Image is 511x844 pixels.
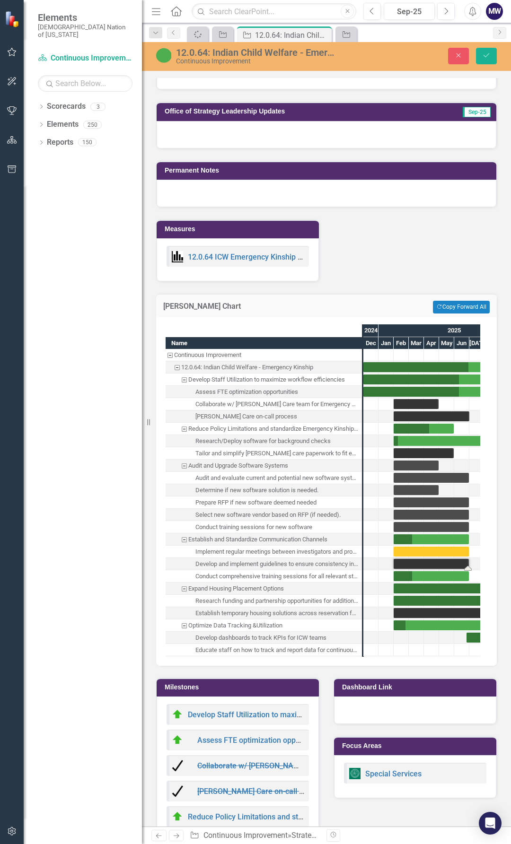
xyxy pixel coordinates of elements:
[166,546,362,558] div: Task: Start date: 2025-02-01 End date: 2025-06-30
[166,349,362,361] div: Task: Continuous Improvement Start date: 2024-12-01 End date: 2024-12-02
[469,337,485,349] div: Jul
[166,570,362,583] div: Task: Start date: 2025-02-01 End date: 2025-06-30
[349,768,361,779] img: Report
[166,607,362,619] div: Establish temporary housing solutions across reservation for optimal workflow
[172,709,183,720] img: On Target
[394,436,484,446] div: Task: Start date: 2025-02-01 End date: 2025-07-31
[166,386,362,398] div: Task: Start date: 2024-12-01 End date: 2025-07-31
[78,139,97,147] div: 150
[166,632,362,644] div: Task: Start date: 2025-06-25 End date: 2025-10-04
[195,386,298,398] div: Assess FTE optimization opportunities
[83,121,102,129] div: 250
[166,484,362,496] div: Task: Start date: 2025-02-01 End date: 2025-04-30
[166,533,362,546] div: Task: Start date: 2025-02-01 End date: 2025-06-30
[166,619,362,632] div: Task: Start date: 2025-02-01 End date: 2025-09-30
[424,337,439,349] div: Apr
[479,812,502,835] div: Open Intercom Messenger
[166,460,362,472] div: Audit and Upgrade Software Systems
[172,785,183,797] img: Completed
[384,3,435,20] button: Sep-25
[190,830,319,841] div: » »
[195,435,331,447] div: Research/Deploy software for background checks
[363,337,379,349] div: Dec
[195,546,359,558] div: Implement regular meetings between investigators and prosecutors to discuss and align on cases, l...
[166,349,362,361] div: Continuous Improvement
[165,226,314,233] h3: Measures
[165,108,428,115] h3: Office of Strategy Leadership Updates
[188,252,313,261] a: 12.0.64 ICW Emergency Kinship KPIs
[166,410,362,423] div: Task: Start date: 2025-02-01 End date: 2025-07-01
[394,448,454,458] div: Task: Start date: 2025-02-01 End date: 2025-05-31
[166,607,362,619] div: Task: Start date: 2025-02-01 End date: 2025-09-30
[394,411,469,421] div: Task: Start date: 2025-02-01 End date: 2025-07-01
[197,736,328,745] a: Assess FTE optimization opportunities
[172,760,183,771] img: Completed
[195,570,359,583] div: Conduct comprehensive training sessions for all relevant staff members.
[394,424,454,434] div: Task: Start date: 2025-02-01 End date: 2025-05-31
[195,521,312,533] div: Conduct training sessions for new software
[166,521,362,533] div: Task: Start date: 2025-02-01 End date: 2025-06-30
[188,710,387,719] a: Develop Staff Utilization to maximize workflow efficiencies
[394,571,469,581] div: Task: Start date: 2025-02-01 End date: 2025-06-30
[195,632,326,644] div: Develop dashboards to track KPIs for ICW teams
[47,137,73,148] a: Reports
[166,337,362,349] div: Name
[195,607,359,619] div: Establish temporary housing solutions across reservation for optimal workflow
[172,734,183,746] img: On Target
[166,644,362,656] div: Task: Start date: 2025-08-22 End date: 2025-10-04
[188,460,288,472] div: Audit and Upgrade Software Systems
[463,107,491,117] span: Sep-25
[166,460,362,472] div: Task: Start date: 2025-02-01 End date: 2025-04-30
[166,374,362,386] div: Task: Start date: 2024-12-01 End date: 2025-07-31
[166,361,362,374] div: 12.0.64: Indian Child Welfare - Emergency Kinship
[197,787,326,796] a: [PERSON_NAME] Care on-call process
[363,324,379,337] div: 2024
[394,461,439,470] div: Task: Start date: 2025-02-01 End date: 2025-04-30
[166,619,362,632] div: Optimize Data Tracking &Utilization
[195,644,359,656] div: Educate staff on how to track and report data for continuous improvement efforts
[439,337,454,349] div: May
[176,58,338,65] div: Continuous Improvement
[166,484,362,496] div: Determine if new software solution is needed.
[166,398,362,410] div: Task: Start date: 2025-02-01 End date: 2025-04-30
[166,386,362,398] div: Assess FTE optimization opportunities
[90,103,106,111] div: 3
[166,472,362,484] div: Task: Start date: 2025-02-01 End date: 2025-06-30
[166,558,362,570] div: Develop and implement guidelines to ensure consistency in decision-making
[166,509,362,521] div: Select new software vendor based on RFP (if needed).
[38,12,132,23] span: Elements
[195,509,341,521] div: Select new software vendor based on RFP (if needed).
[172,811,183,822] img: On Target
[166,558,362,570] div: Task: Start date: 2025-02-01 End date: 2025-06-30
[166,447,362,460] div: Tailor and simplify foster care paperwork to fit emergency kinship placement process
[188,374,345,386] div: Develop Staff Utilization to maximize workflow efficiencies
[188,533,327,546] div: Establish and Standardize Communication Channels
[166,583,362,595] div: Task: Start date: 2025-02-01 End date: 2025-09-30
[165,684,314,691] h3: Milestones
[38,23,132,39] small: [DEMOGRAPHIC_DATA] Nation of [US_STATE]
[394,399,439,409] div: Task: Start date: 2025-02-01 End date: 2025-04-30
[342,684,492,691] h3: Dashboard Link
[166,361,362,374] div: Task: Start date: 2024-12-01 End date: 2025-09-30
[166,546,362,558] div: Implement regular meetings between investigators and prosecutors to discuss and align on cases, l...
[394,522,469,532] div: Task: Start date: 2025-02-01 End date: 2025-06-30
[363,387,484,397] div: Task: Start date: 2024-12-01 End date: 2025-07-31
[166,644,362,656] div: Educate staff on how to track and report data for continuous improvement efforts
[172,251,183,262] img: Performance Management
[195,472,359,484] div: Audit and evaluate current and potential new software systems
[394,337,409,349] div: Feb
[195,558,359,570] div: Develop and implement guidelines to ensure consistency in decision-making
[165,167,492,174] h3: Permanent Notes
[38,53,132,64] a: Continuous Improvement
[166,374,362,386] div: Develop Staff Utilization to maximize workflow efficiencies
[394,547,469,557] div: Task: Start date: 2025-02-01 End date: 2025-06-30
[166,435,362,447] div: Task: Start date: 2025-02-01 End date: 2025-07-31
[166,423,362,435] div: Reduce Policy Limitations and standardize Emergency Kinship placement solutions
[394,559,469,569] div: Task: Start date: 2025-02-01 End date: 2025-06-30
[166,632,362,644] div: Develop dashboards to track KPIs for ICW teams
[166,570,362,583] div: Conduct comprehensive training sessions for all relevant staff members.
[255,29,329,41] div: 12.0.64: Indian Child Welfare - Emergency Kinship
[195,447,359,460] div: Tailor and simplify [PERSON_NAME] care paperwork to fit emergency kinship placement process
[166,595,362,607] div: Task: Start date: 2025-02-01 End date: 2025-09-30
[291,831,358,840] a: Strategic Objectives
